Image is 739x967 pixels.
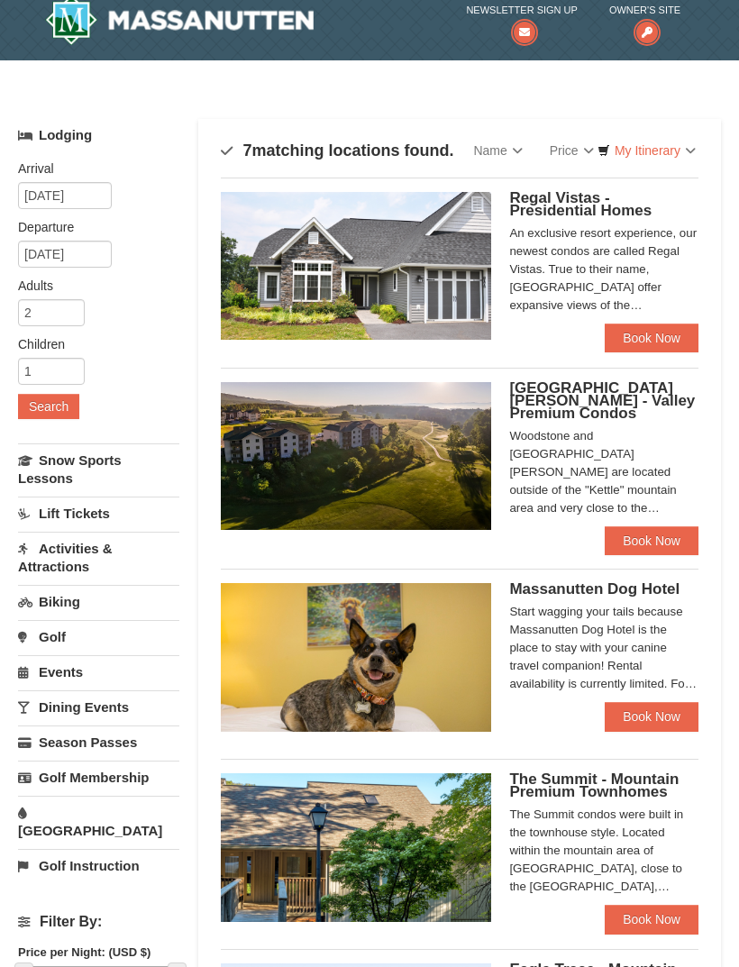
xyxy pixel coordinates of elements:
[18,797,179,848] a: [GEOGRAPHIC_DATA]
[18,160,166,178] label: Arrival
[509,190,652,220] span: Regal Vistas - Presidential Homes
[242,142,251,160] span: 7
[509,380,695,423] span: [GEOGRAPHIC_DATA][PERSON_NAME] - Valley Premium Condos
[18,497,179,531] a: Lift Tickets
[586,138,707,165] a: My Itinerary
[605,703,698,732] a: Book Now
[466,2,577,20] span: Newsletter Sign Up
[18,395,79,420] button: Search
[18,219,166,237] label: Departure
[18,120,179,152] a: Lodging
[605,324,698,353] a: Book Now
[609,2,680,39] a: Owner's Site
[509,604,698,694] div: Start wagging your tails because Massanutten Dog Hotel is the place to stay with your canine trav...
[18,850,179,883] a: Golf Instruction
[18,762,179,795] a: Golf Membership
[18,586,179,619] a: Biking
[221,774,491,922] img: 19219034-1-0eee7e00.jpg
[18,444,179,496] a: Snow Sports Lessons
[18,621,179,654] a: Golf
[605,527,698,556] a: Book Now
[18,533,179,584] a: Activities & Attractions
[18,278,166,296] label: Adults
[18,691,179,725] a: Dining Events
[605,906,698,935] a: Book Now
[18,656,179,689] a: Events
[221,383,491,531] img: 19219041-4-ec11c166.jpg
[221,142,453,160] h4: matching locations found.
[609,2,680,20] span: Owner's Site
[18,915,179,931] h4: Filter By:
[18,336,166,354] label: Children
[509,581,680,598] span: Massanutten Dog Hotel
[536,133,607,169] a: Price
[509,771,679,801] span: The Summit - Mountain Premium Townhomes
[466,2,577,39] a: Newsletter Sign Up
[509,807,698,897] div: The Summit condos were built in the townhouse style. Located within the mountain area of [GEOGRAP...
[509,428,698,518] div: Woodstone and [GEOGRAPHIC_DATA][PERSON_NAME] are located outside of the "Kettle" mountain area an...
[18,946,151,960] strong: Price per Night: (USD $)
[221,584,491,732] img: 27428181-5-81c892a3.jpg
[460,133,535,169] a: Name
[509,225,698,315] div: An exclusive resort experience, our newest condos are called Regal Vistas. True to their name, [G...
[18,726,179,760] a: Season Passes
[221,193,491,341] img: 19218991-1-902409a9.jpg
